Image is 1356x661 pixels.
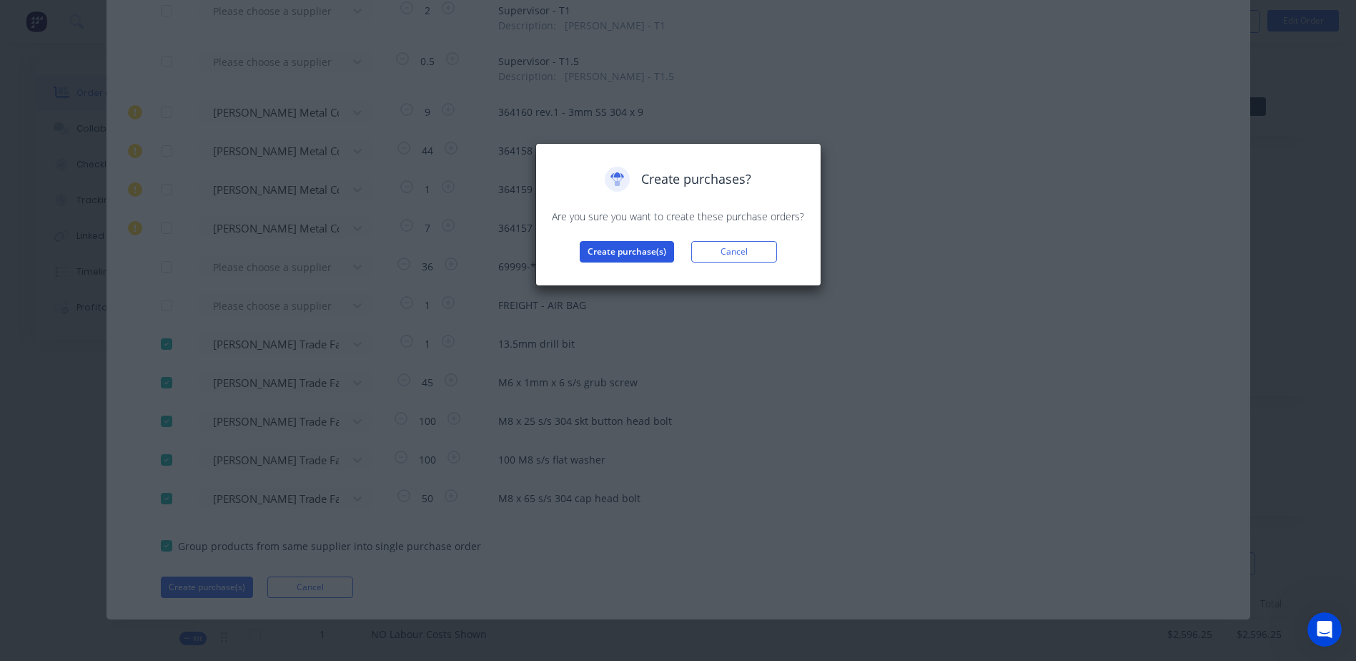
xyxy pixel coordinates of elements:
[9,6,36,33] button: go back
[641,170,751,189] span: Create purchases?
[251,6,277,32] div: Close
[1307,612,1342,647] iframe: Intercom live chat
[580,241,674,263] button: Create purchase(s)
[691,241,777,263] button: Cancel
[550,209,806,224] p: Are you sure you want to create these purchase orders?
